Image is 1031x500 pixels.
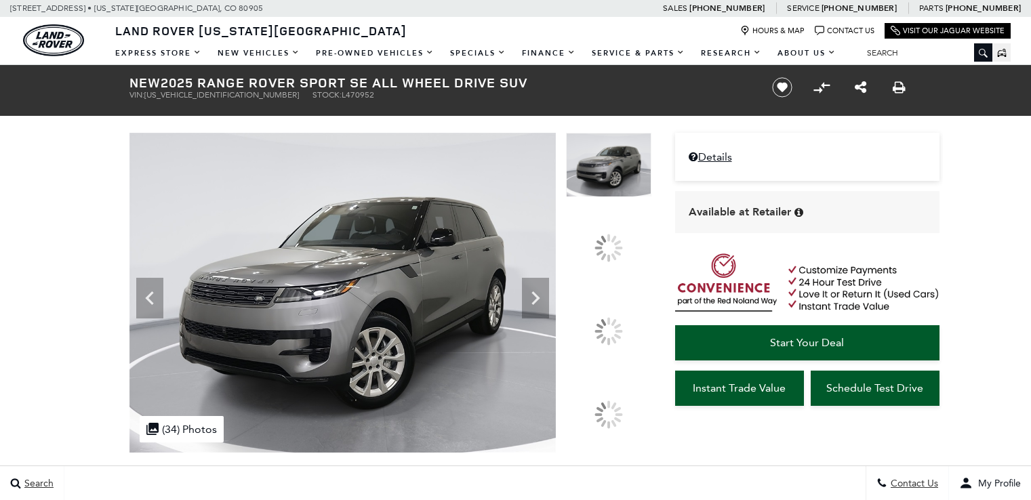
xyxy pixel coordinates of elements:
a: Pre-Owned Vehicles [308,41,442,65]
span: Search [21,478,54,489]
a: [PHONE_NUMBER] [946,3,1021,14]
a: Contact Us [815,26,874,36]
span: Instant Trade Value [693,381,786,394]
a: About Us [769,41,844,65]
input: Search [857,45,992,61]
span: [US_VEHICLE_IDENTIFICATION_NUMBER] [144,90,299,100]
button: Save vehicle [767,77,797,98]
nav: Main Navigation [107,41,844,65]
a: [STREET_ADDRESS] • [US_STATE][GEOGRAPHIC_DATA], CO 80905 [10,3,263,13]
a: Service & Parts [584,41,693,65]
div: Vehicle is in stock and ready for immediate delivery. Due to demand, availability is subject to c... [794,207,803,217]
img: New 2025 Eiger Grey LAND ROVER SE image 1 [566,133,651,197]
span: L470952 [342,90,374,100]
a: Land Rover [US_STATE][GEOGRAPHIC_DATA] [107,22,415,39]
span: My Profile [973,478,1021,489]
span: Contact Us [887,478,938,489]
button: user-profile-menu [949,466,1031,500]
strong: New [129,73,161,91]
a: Start Your Deal [675,325,939,360]
a: Schedule Test Drive [811,371,939,406]
div: (34) Photos [140,416,224,442]
button: Compare vehicle [811,77,832,98]
a: New Vehicles [209,41,308,65]
a: Hours & Map [740,26,805,36]
span: Available at Retailer [689,205,791,220]
img: Land Rover [23,24,84,56]
span: Schedule Test Drive [826,381,923,394]
a: Visit Our Jaguar Website [891,26,1005,36]
a: Finance [514,41,584,65]
a: Share this New 2025 Range Rover Sport SE All Wheel Drive SUV [855,79,866,96]
a: EXPRESS STORE [107,41,209,65]
span: Land Rover [US_STATE][GEOGRAPHIC_DATA] [115,22,407,39]
span: Service [787,3,819,13]
a: Instant Trade Value [675,371,804,406]
span: VIN: [129,90,144,100]
span: Start Your Deal [770,336,844,349]
a: Research [693,41,769,65]
a: Print this New 2025 Range Rover Sport SE All Wheel Drive SUV [893,79,906,96]
a: Details [689,150,926,163]
a: [PHONE_NUMBER] [822,3,897,14]
a: Specials [442,41,514,65]
a: land-rover [23,24,84,56]
img: New 2025 Eiger Grey LAND ROVER SE image 1 [129,133,556,453]
span: Stock: [312,90,342,100]
a: [PHONE_NUMBER] [689,3,765,14]
h1: 2025 Range Rover Sport SE All Wheel Drive SUV [129,75,750,90]
span: Sales [663,3,687,13]
span: Parts [919,3,944,13]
